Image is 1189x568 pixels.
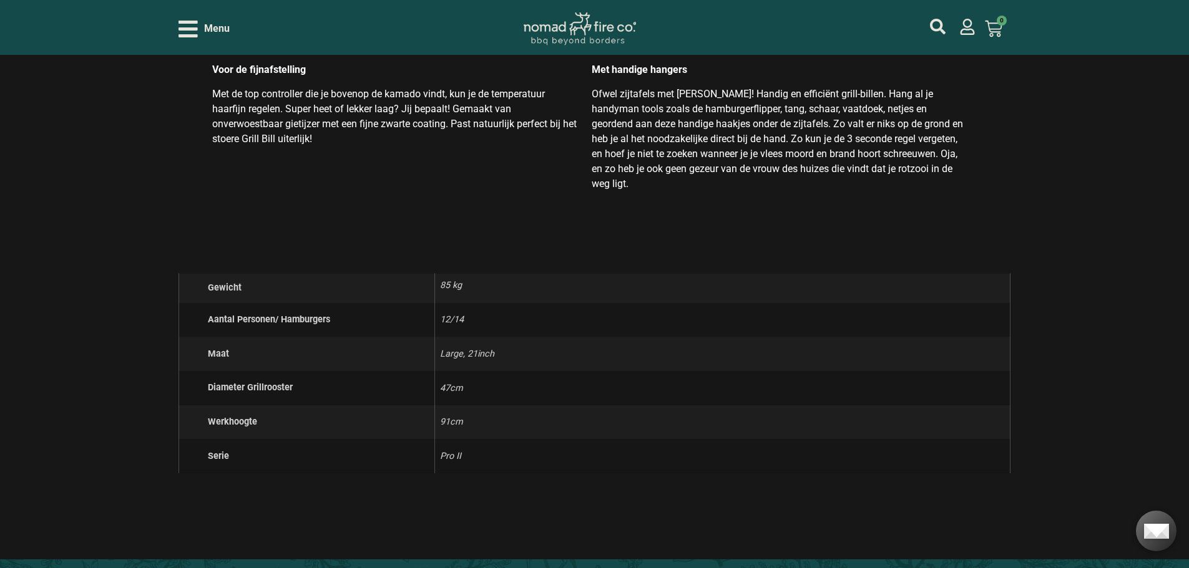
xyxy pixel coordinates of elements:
strong: Met handige hangers [592,64,687,75]
p: 91cm [440,410,1006,434]
th: Maat [179,337,434,371]
p: Large, 21inch [440,342,1006,366]
p: 12/14 [440,308,1006,332]
a: mijn account [930,19,946,34]
span: 0 [997,16,1007,26]
p: Ofwel zijtafels met [PERSON_NAME]! Handig en efficiënt grill-billen. Hang al je handyman tools zo... [592,87,966,191]
th: Werkhoogte [179,405,434,440]
img: Nomad Logo [524,12,636,46]
th: Serie [179,439,434,473]
p: 47cm [440,377,1006,400]
td: 85 kg [434,274,1010,303]
th: Gewicht [179,274,434,303]
p: Met de top controller die je bovenop de kamado vindt, kun je de temperatuur haarfijn regelen. Sup... [212,87,579,147]
strong: Voor de fijnafstelling [212,64,306,75]
a: 0 [970,12,1017,45]
th: Diameter Grillrooster [179,371,434,405]
p: Pro II [440,445,1006,468]
a: mijn account [959,19,976,35]
span: Menu [204,21,230,36]
table: Productgegevens [179,273,1011,473]
div: Open/Close Menu [179,18,230,40]
th: Aantal Personen/ Hamburgers [179,303,434,337]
